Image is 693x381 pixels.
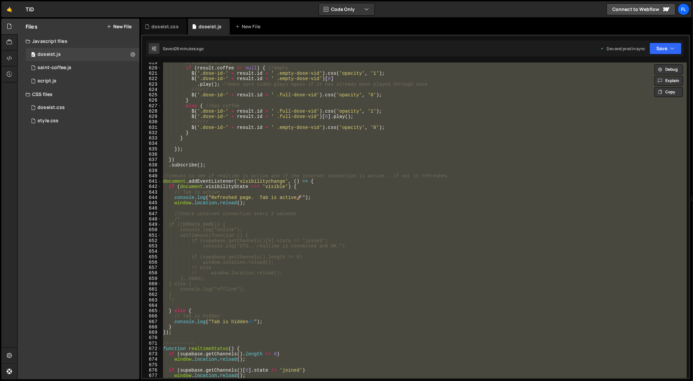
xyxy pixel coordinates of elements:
[142,346,162,351] div: 672
[142,190,162,195] div: 643
[650,43,682,54] button: Save
[142,211,162,217] div: 647
[235,23,263,30] div: New File
[107,24,131,29] button: New File
[142,65,162,71] div: 620
[142,287,162,292] div: 661
[654,64,683,74] button: Debug
[600,46,646,51] div: Dev and prod in sync
[142,368,162,373] div: 676
[142,76,162,81] div: 622
[26,5,34,13] div: TiD
[142,146,162,152] div: 635
[142,179,162,184] div: 641
[142,87,162,92] div: 624
[142,130,162,136] div: 632
[142,351,162,357] div: 673
[38,105,65,111] div: doseist.css
[142,125,162,130] div: 631
[142,362,162,368] div: 675
[26,101,139,114] div: 4604/42100.css
[142,206,162,211] div: 646
[38,65,71,71] div: saint-coffee.js
[654,76,683,86] button: Explain
[142,119,162,125] div: 630
[151,23,179,30] div: doseist.css
[142,341,162,346] div: 671
[142,157,162,162] div: 637
[142,222,162,227] div: 649
[142,292,162,297] div: 662
[142,373,162,378] div: 677
[26,114,139,128] div: 4604/25434.css
[26,74,139,88] div: 4604/24567.js
[142,254,162,260] div: 655
[142,92,162,98] div: 625
[38,51,61,57] div: doseist.js
[142,276,162,281] div: 659
[142,265,162,270] div: 657
[199,23,222,30] div: doseist.js
[142,249,162,254] div: 654
[142,270,162,276] div: 658
[142,233,162,238] div: 651
[142,319,162,325] div: 667
[142,114,162,119] div: 629
[142,136,162,141] div: 633
[142,243,162,249] div: 653
[142,162,162,168] div: 638
[319,3,375,15] button: Code Only
[1,1,18,17] a: 🤙
[142,141,162,146] div: 634
[142,298,162,303] div: 663
[142,103,162,109] div: 627
[38,118,58,124] div: style.css
[142,152,162,157] div: 636
[142,330,162,335] div: 669
[142,195,162,200] div: 644
[654,87,683,97] button: Copy
[142,71,162,76] div: 621
[142,227,162,233] div: 650
[18,88,139,101] div: CSS files
[142,200,162,206] div: 645
[18,35,139,48] div: Javascript files
[38,78,56,84] div: script.js
[142,335,162,340] div: 670
[142,98,162,103] div: 626
[142,303,162,308] div: 664
[142,168,162,173] div: 639
[175,46,204,51] div: 26 minutes ago
[142,173,162,179] div: 640
[142,82,162,87] div: 623
[142,109,162,114] div: 628
[142,314,162,319] div: 666
[142,357,162,362] div: 674
[142,325,162,330] div: 668
[26,48,139,61] div: 4604/37981.js
[163,46,204,51] div: Saved
[142,184,162,189] div: 642
[142,217,162,222] div: 648
[31,52,35,58] span: 0
[26,23,38,30] h2: Files
[142,60,162,65] div: 619
[142,260,162,265] div: 656
[678,3,690,15] a: Fl
[142,308,162,314] div: 665
[607,3,676,15] a: Connect to Webflow
[142,238,162,243] div: 652
[26,61,139,74] div: 4604/27020.js
[142,281,162,287] div: 660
